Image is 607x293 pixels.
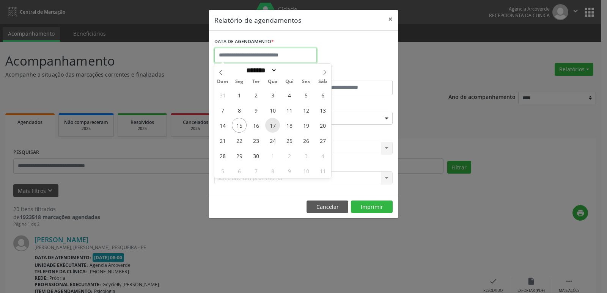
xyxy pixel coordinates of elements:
[215,118,230,133] span: Setembro 14, 2025
[248,103,263,118] span: Setembro 9, 2025
[282,88,297,102] span: Setembro 4, 2025
[214,79,231,84] span: Dom
[282,148,297,163] span: Outubro 2, 2025
[315,79,331,84] span: Sáb
[282,133,297,148] span: Setembro 25, 2025
[264,79,281,84] span: Qua
[265,118,280,133] span: Setembro 17, 2025
[305,68,393,80] label: ATÉ
[232,118,247,133] span: Setembro 15, 2025
[383,10,398,28] button: Close
[351,201,393,213] button: Imprimir
[299,88,313,102] span: Setembro 5, 2025
[248,118,263,133] span: Setembro 16, 2025
[265,103,280,118] span: Setembro 10, 2025
[315,133,330,148] span: Setembro 27, 2025
[248,88,263,102] span: Setembro 2, 2025
[315,148,330,163] span: Outubro 4, 2025
[248,79,264,84] span: Ter
[232,103,247,118] span: Setembro 8, 2025
[215,148,230,163] span: Setembro 28, 2025
[265,88,280,102] span: Setembro 3, 2025
[244,66,277,74] select: Month
[232,163,247,178] span: Outubro 6, 2025
[299,148,313,163] span: Outubro 3, 2025
[265,148,280,163] span: Outubro 1, 2025
[214,36,274,48] label: DATA DE AGENDAMENTO
[299,163,313,178] span: Outubro 10, 2025
[298,79,315,84] span: Sex
[232,148,247,163] span: Setembro 29, 2025
[215,88,230,102] span: Agosto 31, 2025
[299,118,313,133] span: Setembro 19, 2025
[315,103,330,118] span: Setembro 13, 2025
[299,103,313,118] span: Setembro 12, 2025
[282,103,297,118] span: Setembro 11, 2025
[248,133,263,148] span: Setembro 23, 2025
[307,201,348,213] button: Cancelar
[265,133,280,148] span: Setembro 24, 2025
[214,15,301,25] h5: Relatório de agendamentos
[248,163,263,178] span: Outubro 7, 2025
[315,88,330,102] span: Setembro 6, 2025
[231,79,248,84] span: Seg
[248,148,263,163] span: Setembro 30, 2025
[265,163,280,178] span: Outubro 8, 2025
[282,118,297,133] span: Setembro 18, 2025
[282,163,297,178] span: Outubro 9, 2025
[232,88,247,102] span: Setembro 1, 2025
[215,103,230,118] span: Setembro 7, 2025
[299,133,313,148] span: Setembro 26, 2025
[215,133,230,148] span: Setembro 21, 2025
[315,118,330,133] span: Setembro 20, 2025
[215,163,230,178] span: Outubro 5, 2025
[232,133,247,148] span: Setembro 22, 2025
[277,66,302,74] input: Year
[281,79,298,84] span: Qui
[315,163,330,178] span: Outubro 11, 2025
